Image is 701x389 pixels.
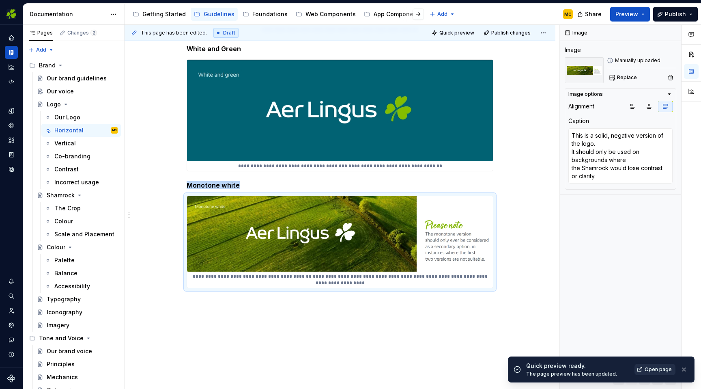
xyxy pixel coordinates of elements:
[204,10,234,18] div: Guidelines
[54,230,114,238] div: Scale and Placement
[54,165,79,173] div: Contrast
[5,304,18,317] a: Invite team
[568,128,673,184] textarea: This is a solid, negative version of the logo. It should only be used on backgrounds where the Sh...
[5,134,18,147] a: Assets
[142,10,186,18] div: Getting Started
[47,295,81,303] div: Typography
[361,8,426,21] a: App Components
[34,371,121,384] a: Mechanics
[141,30,207,36] span: This page has been edited.
[439,30,474,36] span: Quick preview
[39,334,84,342] div: Tone and Voice
[90,30,97,36] span: 2
[67,30,97,36] div: Changes
[526,371,630,377] div: The page preview has been updated.
[34,241,121,254] a: Colour
[29,30,53,36] div: Pages
[39,61,56,69] div: Brand
[34,306,121,319] a: Iconography
[54,282,90,290] div: Accessibility
[34,358,121,371] a: Principles
[34,189,121,202] a: Shamrock
[47,74,107,82] div: Our brand guidelines
[5,290,18,303] button: Search ⌘K
[7,374,15,383] svg: Supernova Logo
[36,47,46,53] span: Add
[34,85,121,98] a: Our voice
[252,10,288,18] div: Foundations
[437,11,447,17] span: Add
[47,100,61,108] div: Logo
[54,269,77,277] div: Balance
[607,72,641,83] button: Replace
[645,366,672,373] span: Open page
[54,152,90,160] div: Co-branding
[47,360,75,368] div: Principles
[5,119,18,132] a: Components
[427,9,458,20] button: Add
[47,321,69,329] div: Imagery
[665,10,686,18] span: Publish
[47,373,78,381] div: Mechanics
[568,117,589,125] div: Caption
[26,59,121,72] div: Brand
[5,333,18,346] button: Contact support
[34,293,121,306] a: Typography
[568,91,673,97] button: Image options
[5,148,18,161] a: Storybook stories
[54,126,84,134] div: Horizontal
[30,10,106,18] div: Documentation
[34,72,121,85] a: Our brand guidelines
[129,6,426,22] div: Page tree
[41,228,121,241] a: Scale and Placement
[5,319,18,332] a: Settings
[41,124,121,137] a: HorizontalMC
[526,362,630,370] div: Quick preview ready.
[41,150,121,163] a: Co-branding
[5,75,18,88] a: Code automation
[5,104,18,117] a: Design tokens
[41,176,121,189] a: Incorrect usage
[54,139,76,147] div: Vertical
[607,57,676,64] div: Manually uploaded
[47,308,82,316] div: Iconography
[292,8,359,21] a: Web Components
[653,7,698,22] button: Publish
[564,11,572,17] div: MC
[374,10,422,18] div: App Components
[41,163,121,176] a: Contrast
[41,280,121,293] a: Accessibility
[610,7,650,22] button: Preview
[26,44,56,56] button: Add
[54,217,73,225] div: Colour
[5,31,18,44] a: Home
[54,204,81,212] div: The Crop
[187,196,493,272] img: ef8d61ef-c134-4a22-8046-8f367576395b.jpeg
[573,7,607,22] button: Share
[5,46,18,59] a: Documentation
[41,267,121,280] a: Balance
[6,9,16,19] img: 56b5df98-d96d-4d7e-807c-0afdf3bdaefa.png
[41,202,121,215] a: The Crop
[5,61,18,73] div: Analytics
[41,254,121,267] a: Palette
[47,87,74,95] div: Our voice
[5,163,18,176] a: Data sources
[223,30,235,36] span: Draft
[565,46,581,54] div: Image
[191,8,238,21] a: Guidelines
[34,319,121,332] a: Imagery
[305,10,356,18] div: Web Components
[565,57,604,83] img: ef8d61ef-c134-4a22-8046-8f367576395b.jpeg
[112,126,117,134] div: MC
